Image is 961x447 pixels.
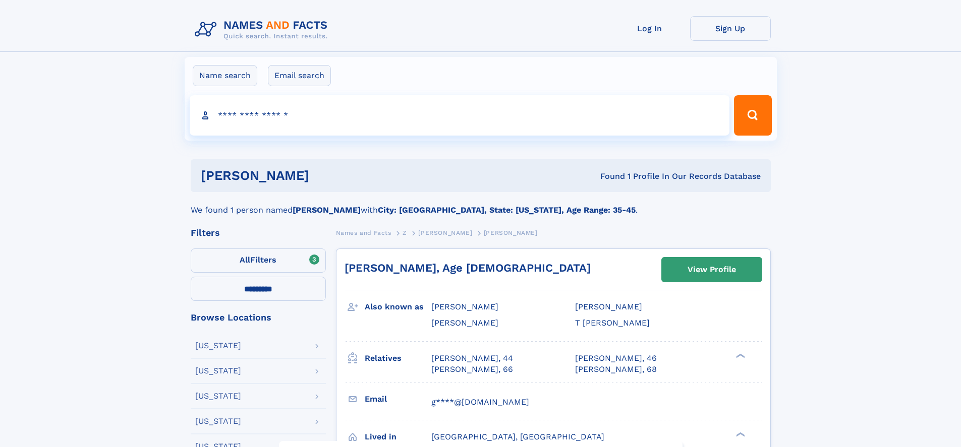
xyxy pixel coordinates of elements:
[575,318,650,328] span: T [PERSON_NAME]
[293,205,361,215] b: [PERSON_NAME]
[365,428,431,445] h3: Lived in
[431,432,604,441] span: [GEOGRAPHIC_DATA], [GEOGRAPHIC_DATA]
[575,353,657,364] a: [PERSON_NAME], 46
[403,226,407,239] a: Z
[195,342,241,350] div: [US_STATE]
[609,16,690,41] a: Log In
[733,431,746,437] div: ❯
[191,228,326,237] div: Filters
[193,65,257,86] label: Name search
[418,226,472,239] a: [PERSON_NAME]
[336,226,391,239] a: Names and Facts
[431,318,498,328] span: [PERSON_NAME]
[418,229,472,236] span: [PERSON_NAME]
[191,16,336,43] img: Logo Names and Facts
[575,302,642,311] span: [PERSON_NAME]
[690,16,771,41] a: Sign Up
[190,95,730,136] input: search input
[484,229,538,236] span: [PERSON_NAME]
[431,364,513,375] a: [PERSON_NAME], 66
[431,302,498,311] span: [PERSON_NAME]
[365,391,431,408] h3: Email
[191,248,326,273] label: Filters
[431,353,513,364] a: [PERSON_NAME], 44
[575,364,657,375] a: [PERSON_NAME], 68
[455,171,761,182] div: Found 1 Profile In Our Records Database
[195,367,241,375] div: [US_STATE]
[365,350,431,367] h3: Relatives
[268,65,331,86] label: Email search
[688,258,736,281] div: View Profile
[195,417,241,425] div: [US_STATE]
[734,95,771,136] button: Search Button
[191,192,771,216] div: We found 1 person named with .
[201,169,455,182] h1: [PERSON_NAME]
[345,262,591,274] a: [PERSON_NAME], Age [DEMOGRAPHIC_DATA]
[195,392,241,400] div: [US_STATE]
[403,229,407,236] span: Z
[191,313,326,322] div: Browse Locations
[240,255,250,265] span: All
[378,205,636,215] b: City: [GEOGRAPHIC_DATA], State: [US_STATE], Age Range: 35-45
[733,352,746,359] div: ❯
[662,258,762,282] a: View Profile
[365,298,431,315] h3: Also known as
